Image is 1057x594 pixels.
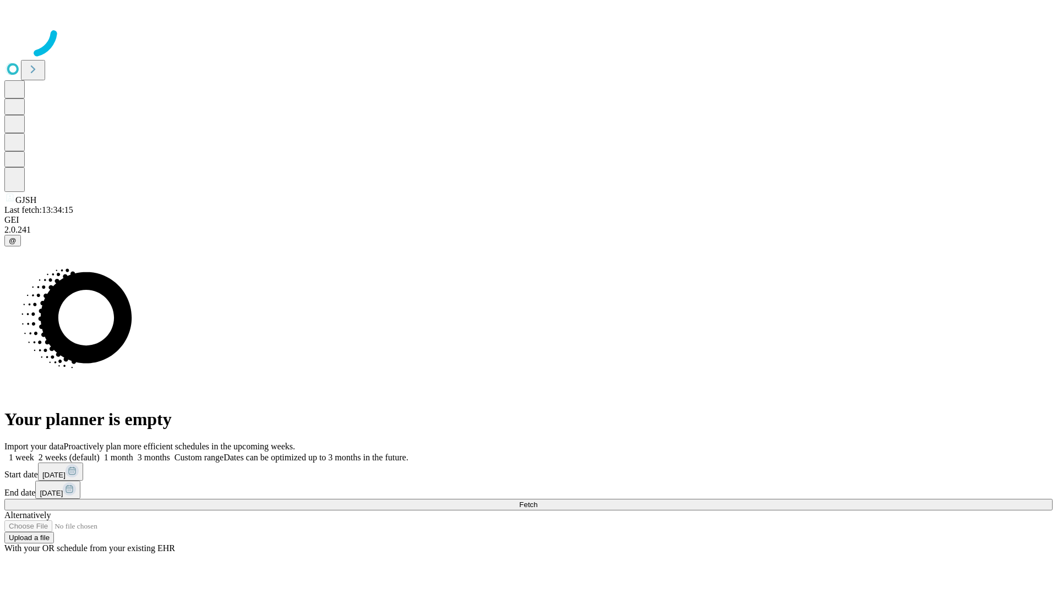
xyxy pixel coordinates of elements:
[42,471,66,479] span: [DATE]
[38,463,83,481] button: [DATE]
[35,481,80,499] button: [DATE]
[4,205,73,215] span: Last fetch: 13:34:15
[64,442,295,451] span: Proactively plan more efficient schedules in the upcoming weeks.
[138,453,170,462] span: 3 months
[4,442,64,451] span: Import your data
[4,463,1053,481] div: Start date
[39,453,100,462] span: 2 weeks (default)
[9,453,34,462] span: 1 week
[4,409,1053,430] h1: Your planner is empty
[224,453,408,462] span: Dates can be optimized up to 3 months in the future.
[15,195,36,205] span: GJSH
[4,543,175,553] span: With your OR schedule from your existing EHR
[4,481,1053,499] div: End date
[175,453,224,462] span: Custom range
[4,499,1053,510] button: Fetch
[4,215,1053,225] div: GEI
[4,510,51,520] span: Alternatively
[104,453,133,462] span: 1 month
[4,235,21,246] button: @
[4,532,54,543] button: Upload a file
[4,225,1053,235] div: 2.0.241
[519,501,537,509] span: Fetch
[40,489,63,497] span: [DATE]
[9,237,17,245] span: @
